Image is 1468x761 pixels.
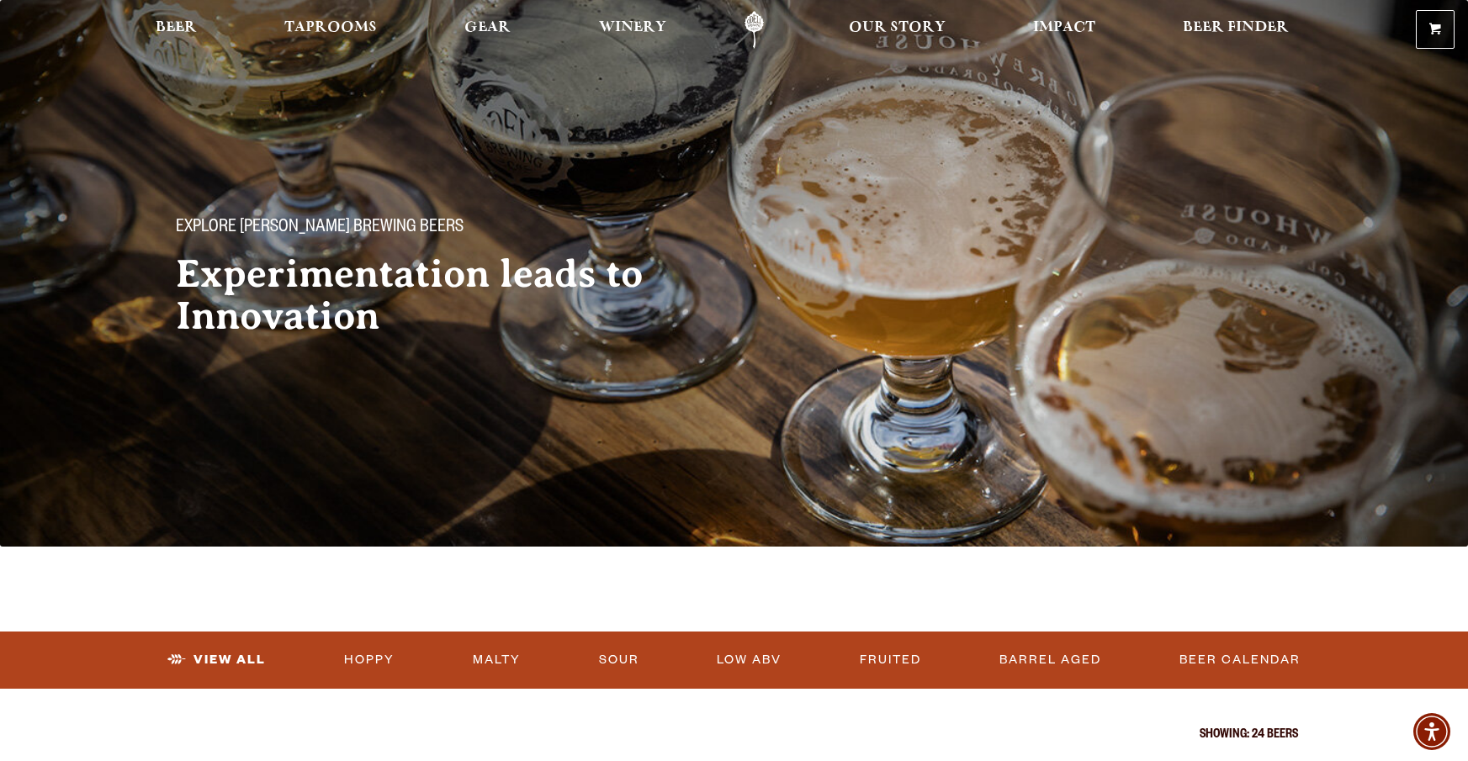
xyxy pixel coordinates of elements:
[145,11,208,49] a: Beer
[1172,11,1300,49] a: Beer Finder
[156,21,197,34] span: Beer
[273,11,388,49] a: Taprooms
[588,11,677,49] a: Winery
[1413,713,1450,750] div: Accessibility Menu
[1033,21,1095,34] span: Impact
[853,641,928,679] a: Fruited
[1183,21,1289,34] span: Beer Finder
[849,21,946,34] span: Our Story
[1022,11,1106,49] a: Impact
[337,641,401,679] a: Hoppy
[161,641,273,679] a: View All
[464,21,511,34] span: Gear
[710,641,788,679] a: Low ABV
[453,11,522,49] a: Gear
[176,253,701,337] h2: Experimentation leads to Innovation
[176,218,464,240] span: Explore [PERSON_NAME] Brewing Beers
[993,641,1108,679] a: Barrel Aged
[284,21,377,34] span: Taprooms
[599,21,666,34] span: Winery
[838,11,957,49] a: Our Story
[171,729,1298,743] p: Showing: 24 Beers
[466,641,527,679] a: Malty
[723,11,786,49] a: Odell Home
[1173,641,1307,679] a: Beer Calendar
[592,641,646,679] a: Sour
